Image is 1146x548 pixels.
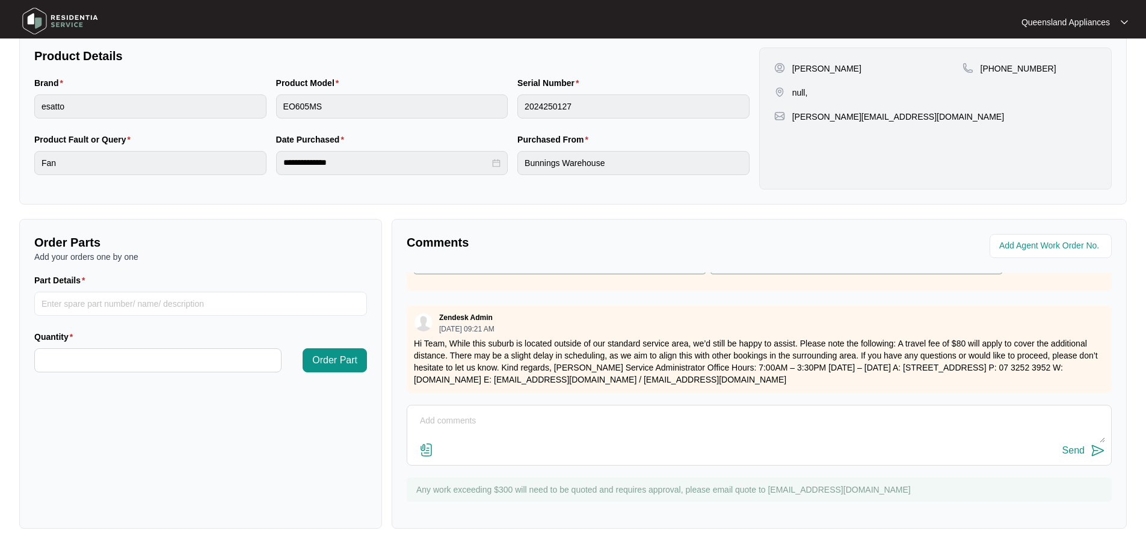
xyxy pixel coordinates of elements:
label: Brand [34,77,68,89]
img: map-pin [774,111,785,122]
span: Order Part [312,353,357,368]
p: Any work exceeding $300 will need to be quoted and requires approval, please email quote to [EMAI... [416,484,1106,496]
img: send-icon.svg [1091,443,1105,458]
label: Product Model [276,77,344,89]
input: Add Agent Work Order No. [999,239,1104,253]
label: Part Details [34,274,90,286]
img: dropdown arrow [1121,19,1128,25]
img: user.svg [414,313,433,331]
input: Product Fault or Query [34,151,266,175]
div: Send [1062,445,1085,456]
input: Date Purchased [283,156,490,169]
p: Comments [407,234,751,251]
input: Product Model [276,94,508,119]
p: Hi Team, While this suburb is located outside of our standard service area, we’d still be happy t... [414,337,1104,386]
input: Part Details [34,292,367,316]
p: Product Details [34,48,750,64]
label: Quantity [34,331,78,343]
img: map-pin [774,87,785,97]
img: residentia service logo [18,3,102,39]
img: file-attachment-doc.svg [419,443,434,457]
p: null, [792,87,808,99]
p: Order Parts [34,234,367,251]
p: [PERSON_NAME][EMAIL_ADDRESS][DOMAIN_NAME] [792,111,1004,123]
p: [DATE] 09:21 AM [439,325,494,333]
img: user-pin [774,63,785,73]
input: Quantity [35,349,281,372]
button: Order Part [303,348,367,372]
input: Purchased From [517,151,750,175]
label: Product Fault or Query [34,134,135,146]
p: Queensland Appliances [1021,16,1110,28]
input: Brand [34,94,266,119]
label: Serial Number [517,77,584,89]
p: Add your orders one by one [34,251,367,263]
input: Serial Number [517,94,750,119]
label: Purchased From [517,134,593,146]
p: Zendesk Admin [439,313,493,322]
button: Send [1062,443,1105,459]
p: [PHONE_NUMBER] [981,63,1056,75]
p: [PERSON_NAME] [792,63,861,75]
img: map-pin [963,63,973,73]
label: Date Purchased [276,134,349,146]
